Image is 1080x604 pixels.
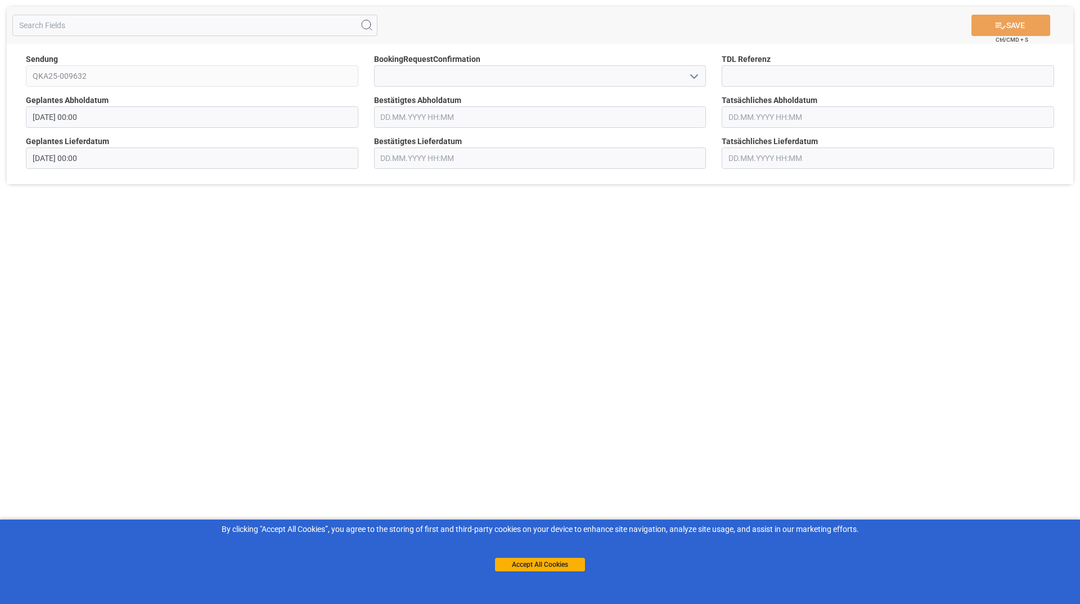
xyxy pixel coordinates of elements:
[685,68,702,85] button: open menu
[374,147,706,169] input: DD.MM.YYYY HH:MM
[374,136,462,147] span: Bestätigtes Lieferdatum
[26,136,109,147] span: Geplantes Lieferdatum
[722,136,818,147] span: Tatsächliches Lieferdatum
[26,53,58,65] span: Sendung
[374,95,461,106] span: Bestätigtes Abholdatum
[722,147,1054,169] input: DD.MM.YYYY HH:MM
[26,95,109,106] span: Geplantes Abholdatum
[8,524,1072,535] div: By clicking "Accept All Cookies”, you agree to the storing of first and third-party cookies on yo...
[12,15,377,36] input: Search Fields
[26,106,358,128] input: DD.MM.YYYY HH:MM
[996,35,1028,44] span: Ctrl/CMD + S
[722,106,1054,128] input: DD.MM.YYYY HH:MM
[722,53,771,65] span: TDL Referenz
[495,558,585,571] button: Accept All Cookies
[26,147,358,169] input: DD.MM.YYYY HH:MM
[971,15,1050,36] button: SAVE
[374,106,706,128] input: DD.MM.YYYY HH:MM
[374,53,480,65] span: BookingRequestConfirmation
[722,95,817,106] span: Tatsächliches Abholdatum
